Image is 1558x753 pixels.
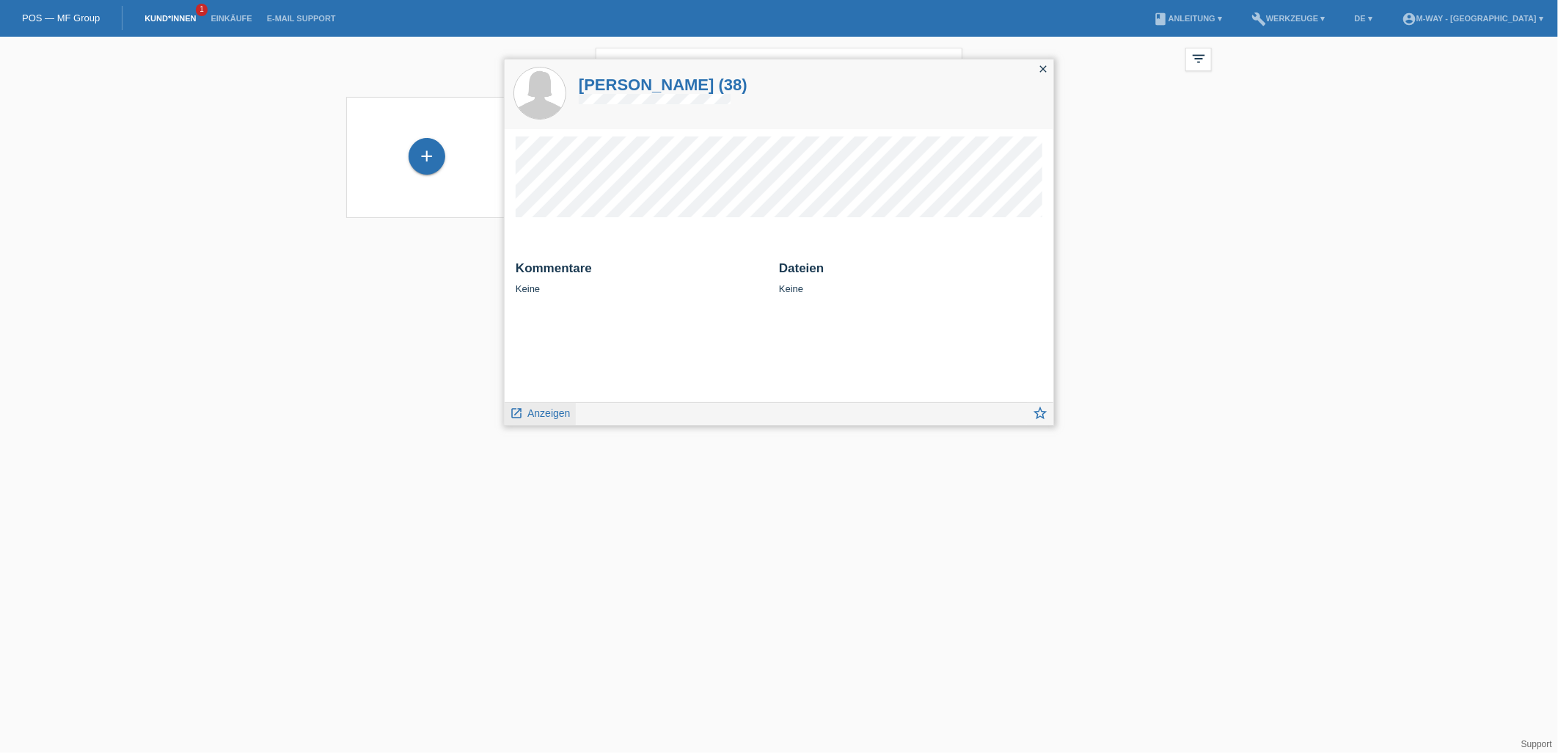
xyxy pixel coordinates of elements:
a: buildWerkzeuge ▾ [1244,14,1333,23]
i: account_circle [1402,12,1416,26]
div: Keine [516,261,768,294]
a: account_circlem-way - [GEOGRAPHIC_DATA] ▾ [1394,14,1551,23]
h2: Dateien [779,261,1042,283]
a: launch Anzeigen [510,403,571,421]
a: [PERSON_NAME] (38) [579,76,747,94]
div: Kund*in hinzufügen [409,144,445,169]
h2: Kommentare [516,261,768,283]
i: filter_list [1191,51,1207,67]
i: build [1251,12,1266,26]
a: star_border [1032,407,1048,425]
span: 1 [196,4,208,16]
i: close [937,56,955,73]
div: Keine [779,261,1042,294]
a: DE ▾ [1347,14,1380,23]
a: bookAnleitung ▾ [1146,14,1229,23]
span: Anzeigen [527,407,570,419]
a: Support [1521,739,1552,749]
a: Einkäufe [203,14,259,23]
input: Suche... [596,48,962,82]
a: POS — MF Group [22,12,100,23]
i: launch [510,407,523,420]
i: star_border [1032,405,1048,421]
a: Kund*innen [137,14,203,23]
i: close [1037,63,1049,75]
a: E-Mail Support [260,14,343,23]
i: book [1154,12,1168,26]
